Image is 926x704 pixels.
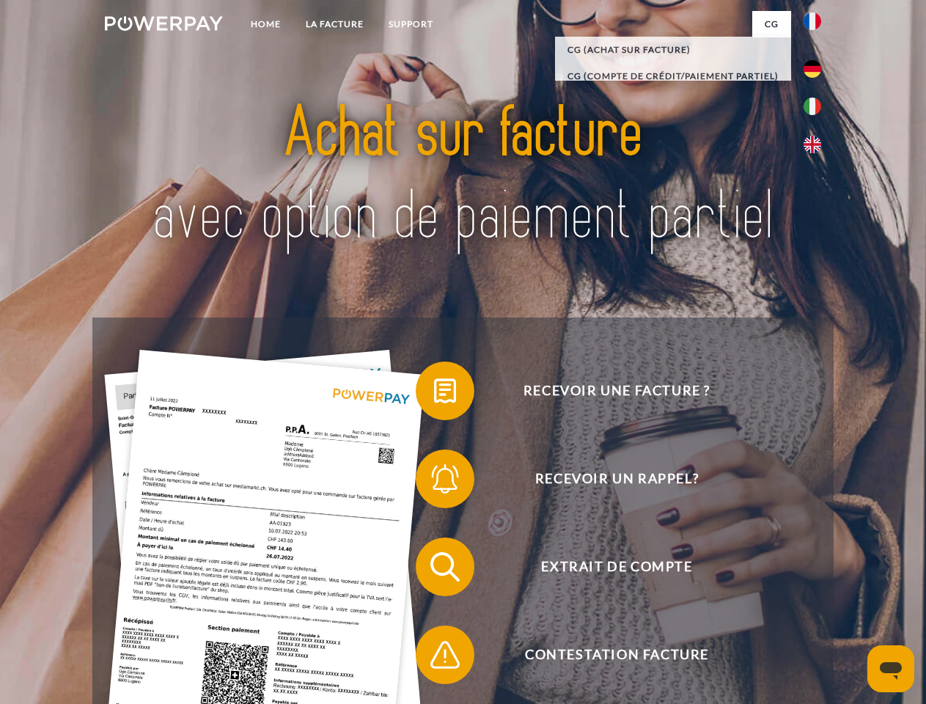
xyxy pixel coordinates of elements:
[416,450,797,508] button: Recevoir un rappel?
[437,538,796,596] span: Extrait de compte
[427,637,463,673] img: qb_warning.svg
[437,450,796,508] span: Recevoir un rappel?
[238,11,293,37] a: Home
[804,98,821,115] img: it
[555,63,791,89] a: CG (Compte de crédit/paiement partiel)
[416,538,797,596] button: Extrait de compte
[867,645,914,692] iframe: Bouton de lancement de la fenêtre de messagerie
[105,16,223,31] img: logo-powerpay-white.svg
[555,37,791,63] a: CG (achat sur facture)
[416,362,797,420] button: Recevoir une facture ?
[293,11,376,37] a: LA FACTURE
[804,60,821,78] img: de
[804,12,821,30] img: fr
[427,549,463,585] img: qb_search.svg
[437,362,796,420] span: Recevoir une facture ?
[376,11,446,37] a: Support
[804,136,821,153] img: en
[140,70,786,281] img: title-powerpay_fr.svg
[437,626,796,684] span: Contestation Facture
[752,11,791,37] a: CG
[427,461,463,497] img: qb_bell.svg
[416,626,797,684] button: Contestation Facture
[427,373,463,409] img: qb_bill.svg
